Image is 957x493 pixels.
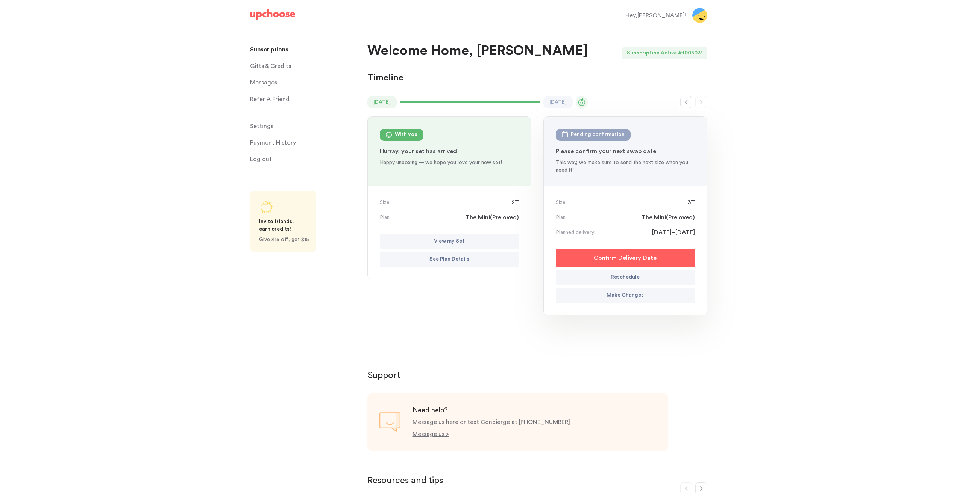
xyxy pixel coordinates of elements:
p: Welcome Home, [PERSON_NAME] [367,42,588,60]
span: The Mini ( Preloved ) [466,213,519,222]
time: [DATE] [543,96,573,108]
div: Hey, [PERSON_NAME] ! [625,11,686,20]
p: Need help? [413,406,570,415]
span: 3T [687,198,695,207]
button: Reschedule [556,270,695,285]
p: Reschedule [611,273,640,282]
a: UpChoose [250,9,295,23]
span: 2T [511,198,519,207]
img: UpChoose [250,9,295,20]
span: Messages [250,75,277,90]
p: Planned delivery: [556,229,595,236]
p: Support [367,369,707,381]
p: Size: [380,199,391,206]
button: View my Set [380,234,519,249]
div: With you [395,130,417,139]
p: See Plan Details [429,255,469,264]
a: Gifts & Credits [250,59,358,74]
div: Pending confirmation [571,130,625,139]
a: Log out [250,152,358,167]
button: See Plan Details [380,252,519,267]
p: Hurray, your set has arrived [380,147,519,156]
p: Size: [556,199,567,206]
p: Plan: [380,214,391,221]
div: Subscription Active [622,47,678,59]
button: Confirm Delivery Date [556,249,695,267]
p: Refer A Friend [250,92,290,107]
a: Share UpChoose [250,191,316,252]
p: Happy unboxing — we hope you love your new set! [380,159,519,166]
a: Payment History [250,135,358,150]
p: View my Set [434,237,464,246]
a: Messages [250,75,358,90]
span: [DATE]–[DATE] [652,228,695,237]
span: The Mini ( Preloved ) [642,213,695,222]
p: Message us here or text Concierge at [PHONE_NUMBER] [413,418,570,427]
span: Settings [250,119,273,134]
p: Plan: [556,214,567,221]
a: Message us > [413,431,449,437]
p: Make Changes [607,291,644,300]
p: Please confirm your next swap date [556,147,695,156]
p: Subscriptions [250,42,288,57]
p: This way, we make sure to send the next size when you need it! [556,159,695,174]
p: Resources and tips [367,475,707,487]
a: Subscriptions [250,42,358,57]
a: Settings [250,119,358,134]
div: # 1005031 [678,47,707,59]
p: Payment History [250,135,296,150]
p: Confirm Delivery Date [594,253,657,262]
a: Refer A Friend [250,92,358,107]
p: Timeline [367,72,403,84]
button: Make Changes [556,288,695,303]
span: Log out [250,152,272,167]
time: [DATE] [367,96,397,108]
span: Gifts & Credits [250,59,291,74]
